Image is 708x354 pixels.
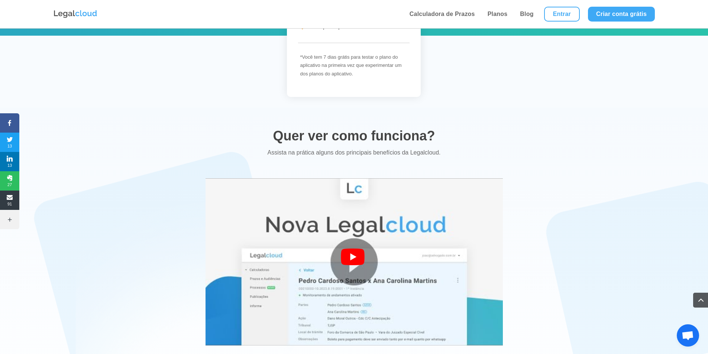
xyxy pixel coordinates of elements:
[677,324,699,347] a: Bate-papo aberto
[300,53,408,78] p: *Você tem 7 dias grátis para testar o plano do aplicativo na primeira vez que experimentar um dos...
[273,128,435,143] span: Quer ver como funciona?
[588,7,655,22] a: Criar conta grátis
[153,147,555,158] p: Assista na prática alguns dos principais benefícios da Legalcloud.
[53,9,98,19] img: Logo da Legalcloud
[544,7,580,22] a: Entrar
